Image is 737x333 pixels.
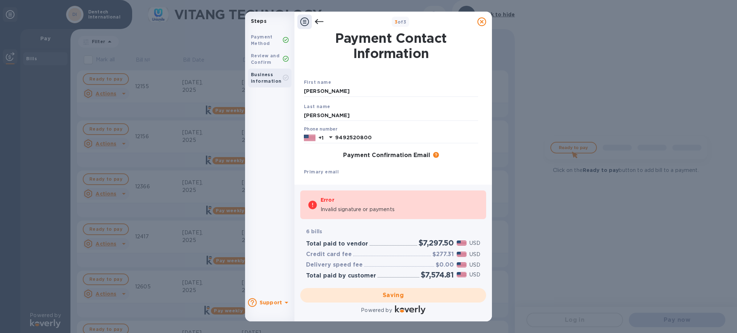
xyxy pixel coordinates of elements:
img: USD [457,252,467,257]
p: USD [469,239,480,247]
p: USD [469,261,480,269]
h2: $7,297.50 [419,238,454,247]
img: US [304,134,315,142]
b: Business Information [251,72,281,84]
h3: Total paid to vendor [306,240,368,247]
h3: $0.00 [436,262,454,268]
b: Primary email [304,169,339,174]
h2: $7,574.81 [421,270,454,279]
img: USD [457,272,467,277]
b: of 3 [395,19,407,25]
label: Phone number [304,127,337,132]
p: USD [469,271,480,279]
b: Payment Method [251,34,273,46]
img: USD [457,262,467,267]
p: Invalid signature or payments [321,206,395,213]
b: Last name [304,104,330,109]
h3: Delivery speed fee [306,262,363,268]
h3: $277.31 [432,251,454,258]
input: Enter your first name [304,86,478,97]
b: Review and Confirm [251,53,280,65]
img: USD [457,240,467,246]
h3: Payment Confirmation Email [343,152,430,159]
b: 6 bills [306,229,322,234]
input: Enter your phone number [335,132,478,143]
h3: Credit card fee [306,251,352,258]
p: +1 [318,134,323,141]
input: Enter your last name [304,110,478,121]
p: USD [469,251,480,258]
img: Logo [395,305,425,314]
h3: Total paid by customer [306,272,376,279]
input: Enter your primary name [304,176,478,186]
span: 3 [395,19,398,25]
b: Support [260,300,282,305]
b: Error [321,197,334,203]
p: Powered by [361,307,392,314]
b: Steps [251,18,266,24]
h1: Payment Contact Information [304,30,478,61]
b: First name [304,79,331,85]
